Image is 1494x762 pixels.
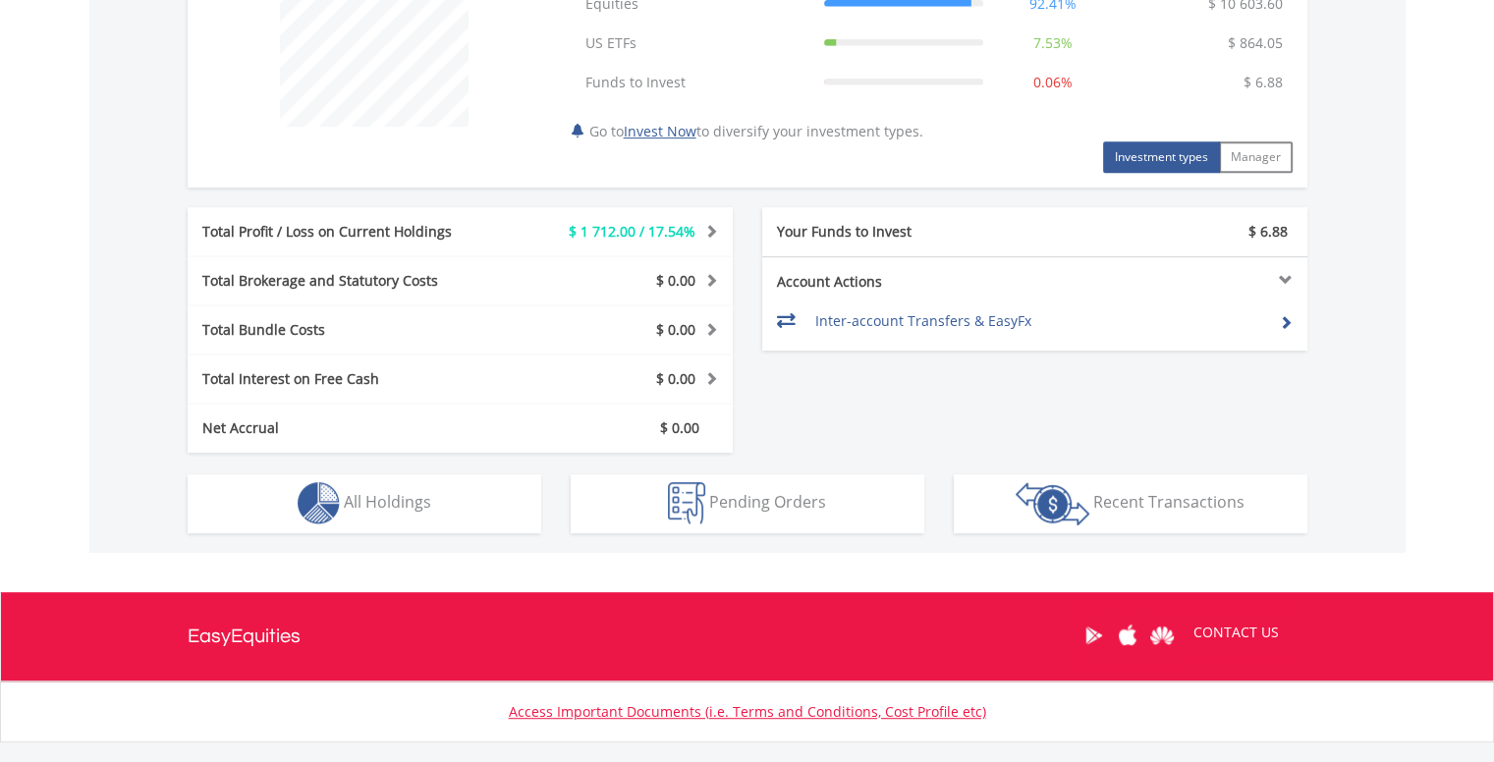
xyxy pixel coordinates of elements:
[188,418,506,438] div: Net Accrual
[344,491,431,513] span: All Holdings
[571,474,924,533] button: Pending Orders
[1219,141,1293,173] button: Manager
[1093,491,1245,513] span: Recent Transactions
[993,63,1113,102] td: 0.06%
[1103,141,1220,173] button: Investment types
[1218,24,1293,63] td: $ 864.05
[298,482,340,524] img: holdings-wht.png
[709,491,826,513] span: Pending Orders
[656,271,695,290] span: $ 0.00
[993,24,1113,63] td: 7.53%
[569,222,695,241] span: $ 1 712.00 / 17.54%
[576,63,814,102] td: Funds to Invest
[509,702,986,721] a: Access Important Documents (i.e. Terms and Conditions, Cost Profile etc)
[668,482,705,524] img: pending_instructions-wht.png
[576,24,814,63] td: US ETFs
[1145,605,1180,666] a: Huawei
[1016,482,1089,525] img: transactions-zar-wht.png
[656,320,695,339] span: $ 0.00
[188,320,506,340] div: Total Bundle Costs
[1248,222,1288,241] span: $ 6.88
[660,418,699,437] span: $ 0.00
[188,474,541,533] button: All Holdings
[1180,605,1293,660] a: CONTACT US
[1234,63,1293,102] td: $ 6.88
[1077,605,1111,666] a: Google Play
[815,306,1264,336] td: Inter-account Transfers & EasyFx
[762,272,1035,292] div: Account Actions
[762,222,1035,242] div: Your Funds to Invest
[188,222,506,242] div: Total Profit / Loss on Current Holdings
[656,369,695,388] span: $ 0.00
[188,271,506,291] div: Total Brokerage and Statutory Costs
[624,122,696,140] a: Invest Now
[188,592,301,680] a: EasyEquities
[1111,605,1145,666] a: Apple
[954,474,1307,533] button: Recent Transactions
[188,369,506,389] div: Total Interest on Free Cash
